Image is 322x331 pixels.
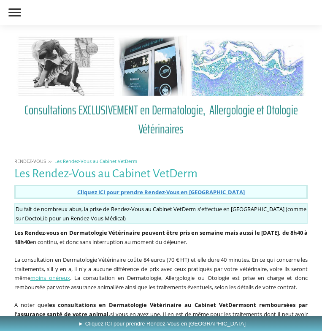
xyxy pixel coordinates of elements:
a: Consultations EXCLUSIVEMENT en Dermatologie, Allergologie et Otologie Vétérinaires [14,100,308,138]
span: . La consultation en Dermatologie, Allergologie ou Otologie est prise en charge et donc remboursé... [14,274,308,291]
span: n ce qui concerne les traitements, s'il y en a, i [14,256,308,273]
span: Les Rendez-Vous au Cabinet VetDerm [54,158,137,164]
span: Du fait de nombreux abus, la prise de Rendez-Vous au Cabinet VetDerm s'effectue en [GEOGRAPHIC_DA... [16,205,307,213]
a: RENDEZ-VOUS [12,158,48,164]
a: Cliquez ICI pour prendre Rendez-Vous en [GEOGRAPHIC_DATA] [77,188,245,196]
span: l n'y a aucune différence de prix avec ceux pratiqués par votre vétérinaire, voire ils seront même [14,265,308,282]
b: les consultations en Dermatologie Vétérinaire au Cabinet VetDerm [47,301,244,309]
span: RENDEZ-VOUS [14,158,46,164]
span: La consultation en Dermatologie Vétérinaire coûte 84 euros (70 € HT) et elle dure 40 minutes. E [14,256,255,263]
span: en continu, et donc sans interruption au moment du déjeuner. [14,229,308,246]
h1: Les Rendez-Vous au Cabinet VetDerm [14,167,308,181]
a: Les Rendez-Vous au Cabinet VetDerm [52,158,139,164]
span: si vous en avez une. Il en est de même pour les traitements dont il peut avoir besoin. [14,310,308,327]
span: A noter que [14,301,47,309]
span: sur DoctoLib pour un Rendez-Vous Médical) [16,214,126,222]
strong: Les Rendez-vous en Dermatologie Vétérinaire peuvent être pris en semaine mais aussi le [DATE], de... [14,229,308,246]
span: ► Cliquez ICI pour prendre Rendez-Vous en [GEOGRAPHIC_DATA] [78,320,246,327]
a: moins onéreux [30,274,70,282]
